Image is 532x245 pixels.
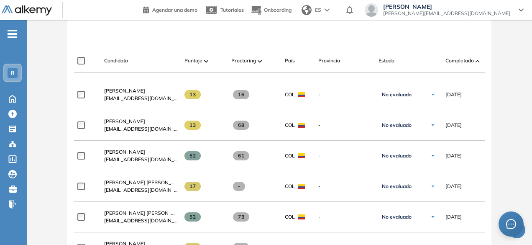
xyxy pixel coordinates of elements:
[318,57,340,64] span: Provincia
[302,5,312,15] img: world
[104,57,128,64] span: Candidato
[233,90,249,99] span: 16
[233,151,249,160] span: 61
[233,121,249,130] span: 68
[10,70,15,76] span: R
[104,186,178,194] span: [EMAIL_ADDRESS][DOMAIN_NAME]
[382,91,412,98] span: No evaluado
[143,4,197,14] a: Agendar una demo
[383,3,510,10] span: [PERSON_NAME]
[184,90,201,99] span: 13
[104,209,178,217] a: [PERSON_NAME] [PERSON_NAME]
[104,179,187,186] span: [PERSON_NAME] [PERSON_NAME]
[325,8,330,12] img: arrow
[285,183,295,190] span: COL
[382,183,412,190] span: No evaluado
[445,183,462,190] span: [DATE]
[298,153,305,158] img: COL
[383,10,510,17] span: [PERSON_NAME][EMAIL_ADDRESS][DOMAIN_NAME]
[298,92,305,97] img: COL
[445,57,474,64] span: Completado
[104,149,145,155] span: [PERSON_NAME]
[104,118,145,124] span: [PERSON_NAME]
[184,57,202,64] span: Puntaje
[204,60,208,62] img: [missing "en.ARROW_ALT" translation]
[430,184,435,189] img: Ícono de flecha
[251,1,292,19] button: Onboarding
[184,151,201,160] span: 52
[2,5,52,16] img: Logo
[285,57,295,64] span: País
[318,121,372,129] span: -
[298,123,305,128] img: COL
[318,152,372,160] span: -
[104,125,178,133] span: [EMAIL_ADDRESS][DOMAIN_NAME]
[258,60,262,62] img: [missing "en.ARROW_ALT" translation]
[285,91,295,98] span: COL
[184,212,201,222] span: 52
[318,213,372,221] span: -
[382,122,412,129] span: No evaluado
[220,7,244,13] span: Tutoriales
[445,213,462,221] span: [DATE]
[285,213,295,221] span: COL
[318,91,372,98] span: -
[104,179,178,186] a: [PERSON_NAME] [PERSON_NAME]
[104,87,178,95] a: [PERSON_NAME]
[152,7,197,13] span: Agendar una demo
[382,152,412,159] span: No evaluado
[298,214,305,219] img: COL
[430,153,435,158] img: Ícono de flecha
[430,214,435,219] img: Ícono de flecha
[233,212,249,222] span: 73
[104,95,178,102] span: [EMAIL_ADDRESS][DOMAIN_NAME]
[8,33,17,35] i: -
[315,6,321,14] span: ES
[285,121,295,129] span: COL
[104,210,187,216] span: [PERSON_NAME] [PERSON_NAME]
[298,184,305,189] img: COL
[379,57,394,64] span: Estado
[445,91,462,98] span: [DATE]
[104,118,178,125] a: [PERSON_NAME]
[430,92,435,97] img: Ícono de flecha
[184,182,201,191] span: 17
[231,57,256,64] span: Proctoring
[104,88,145,94] span: [PERSON_NAME]
[233,182,245,191] span: -
[445,152,462,160] span: [DATE]
[382,214,412,220] span: No evaluado
[104,148,178,156] a: [PERSON_NAME]
[184,121,201,130] span: 13
[104,217,178,224] span: [EMAIL_ADDRESS][DOMAIN_NAME]
[445,121,462,129] span: [DATE]
[264,7,292,13] span: Onboarding
[318,183,372,190] span: -
[104,156,178,163] span: [EMAIL_ADDRESS][DOMAIN_NAME]
[476,60,480,62] img: [missing "en.ARROW_ALT" translation]
[285,152,295,160] span: COL
[430,123,435,128] img: Ícono de flecha
[506,219,516,229] span: message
